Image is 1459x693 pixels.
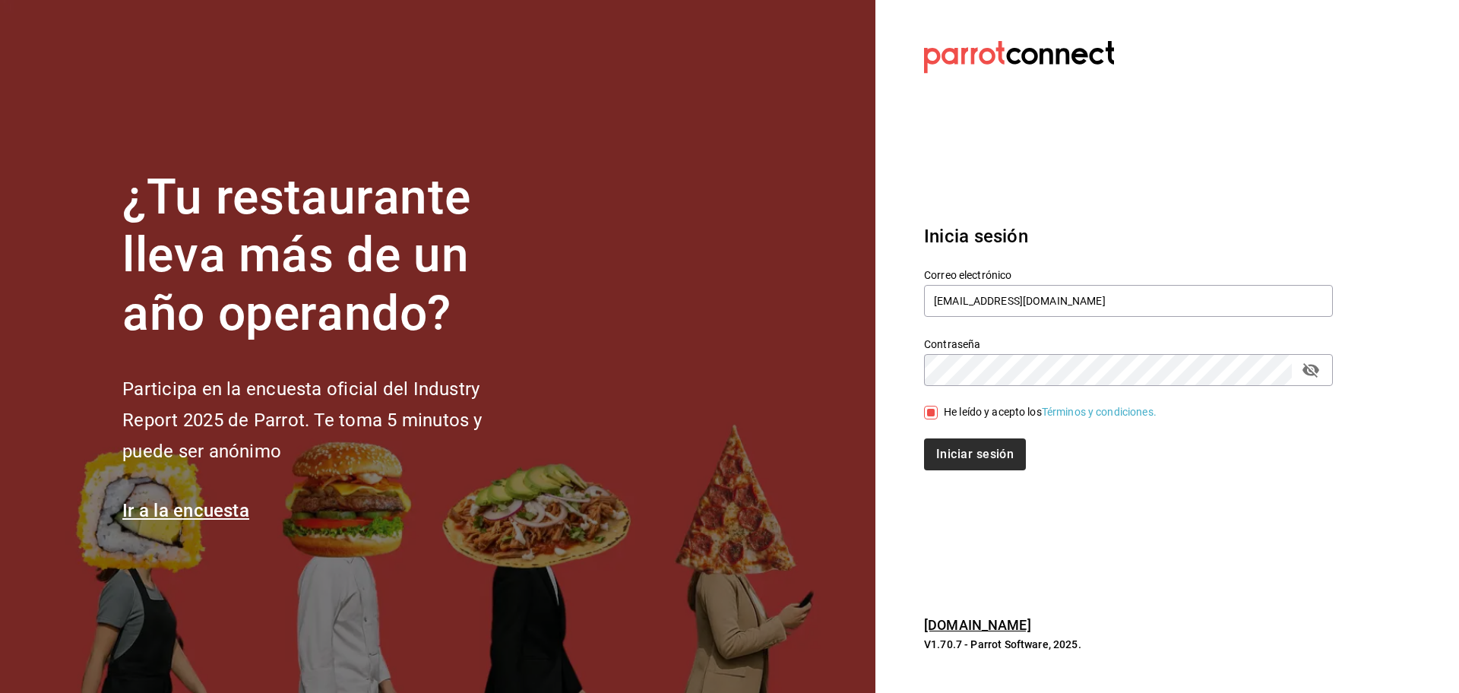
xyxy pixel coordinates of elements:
[924,285,1333,317] input: Ingresa tu correo electrónico
[1042,406,1157,418] a: Términos y condiciones.
[1298,357,1324,383] button: passwordField
[944,404,1157,420] div: He leído y acepto los
[924,269,1333,280] label: Correo electrónico
[924,223,1333,250] h3: Inicia sesión
[924,637,1333,652] p: V1.70.7 - Parrot Software, 2025.
[122,374,533,467] h2: Participa en la encuesta oficial del Industry Report 2025 de Parrot. Te toma 5 minutos y puede se...
[924,438,1026,470] button: Iniciar sesión
[924,617,1031,633] a: [DOMAIN_NAME]
[122,500,249,521] a: Ir a la encuesta
[924,338,1333,349] label: Contraseña
[122,169,533,343] h1: ¿Tu restaurante lleva más de un año operando?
